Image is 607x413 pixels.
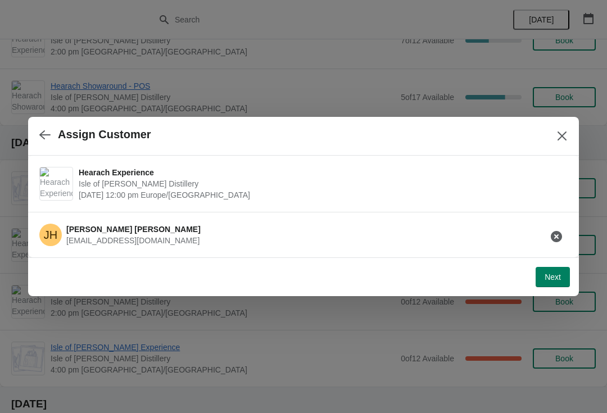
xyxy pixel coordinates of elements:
img: Hearach Experience | Isle of Harris Distillery | August 19 | 12:00 pm Europe/London [40,167,73,200]
span: Hearach Experience [79,167,562,178]
button: Close [552,126,572,146]
span: [EMAIL_ADDRESS][DOMAIN_NAME] [66,236,200,245]
button: Next [536,267,570,287]
span: [PERSON_NAME] [PERSON_NAME] [66,225,201,234]
text: JH [44,229,57,241]
span: John [39,224,62,246]
span: Isle of [PERSON_NAME] Distillery [79,178,562,189]
h2: Assign Customer [58,128,151,141]
span: [DATE] 12:00 pm Europe/[GEOGRAPHIC_DATA] [79,189,562,201]
span: Next [545,273,561,282]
